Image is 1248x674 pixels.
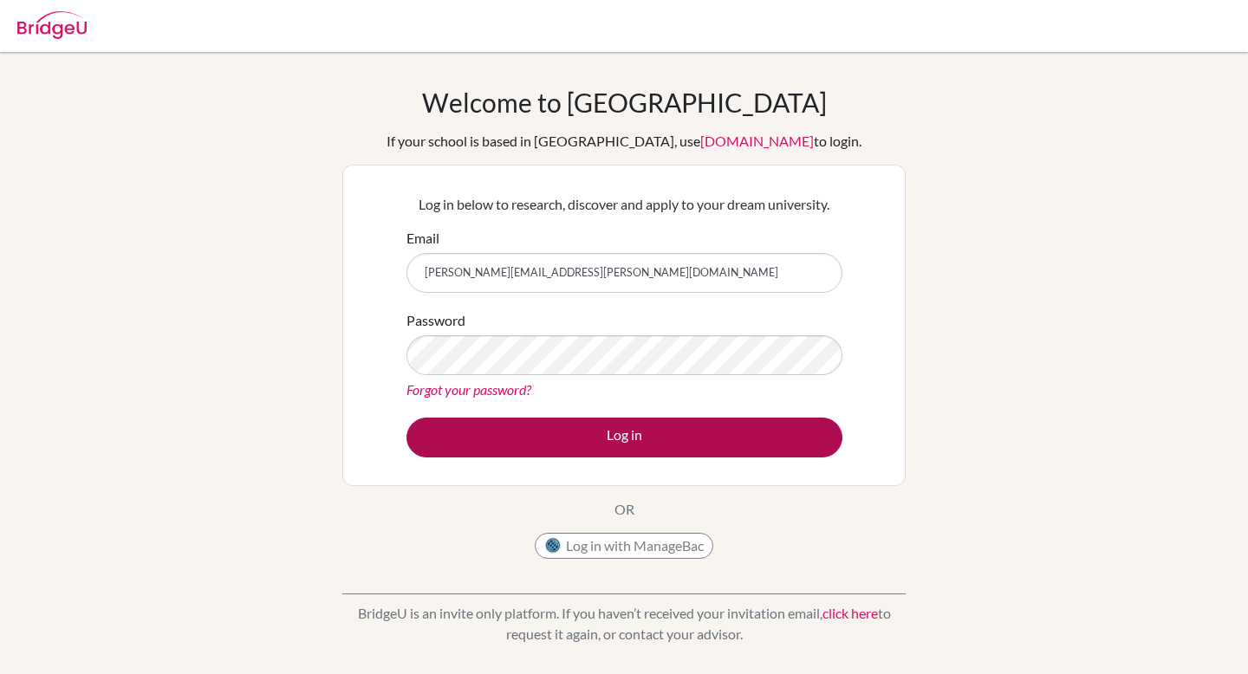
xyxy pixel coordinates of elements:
[406,194,842,215] p: Log in below to research, discover and apply to your dream university.
[422,87,827,118] h1: Welcome to [GEOGRAPHIC_DATA]
[342,603,906,645] p: BridgeU is an invite only platform. If you haven’t received your invitation email, to request it ...
[406,381,531,398] a: Forgot your password?
[700,133,814,149] a: [DOMAIN_NAME]
[406,228,439,249] label: Email
[17,11,87,39] img: Bridge-U
[387,131,861,152] div: If your school is based in [GEOGRAPHIC_DATA], use to login.
[406,418,842,457] button: Log in
[822,605,878,621] a: click here
[406,310,465,331] label: Password
[614,499,634,520] p: OR
[535,533,713,559] button: Log in with ManageBac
